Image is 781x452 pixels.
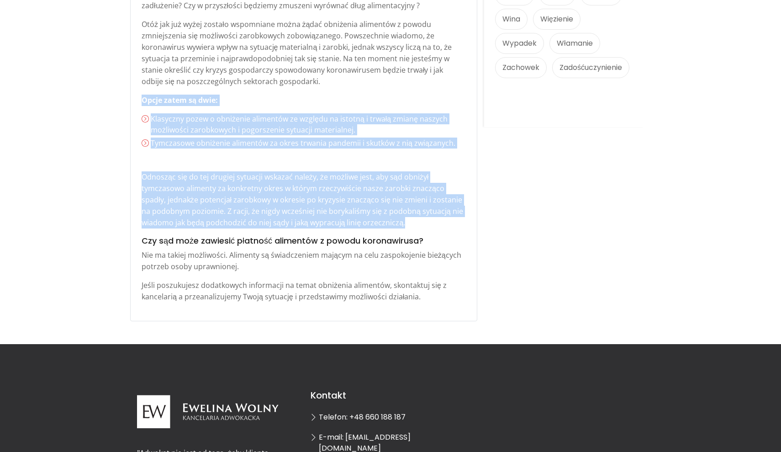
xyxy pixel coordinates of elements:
p: Otóż jak już wyżej zostało wspomniane można żądać obniżenia alimentów z powodu zmniejszenia się m... [142,19,466,87]
a: Wypadek [495,33,544,54]
p: Nie ma takiej możliwości. Alimenty są świadczeniem mającym na celu zaspokojenie bieżących potrzeb... [142,250,466,272]
p: Jeśli poszukujesz dodatkowych informacji na temat obniżenia alimentów, skontaktuj się z kancelari... [142,280,466,303]
strong: Opcje zatem są dwie: [142,95,218,105]
a: Włamanie [549,33,600,54]
li: Klasyczny pozew o obniżenie alimentów ze względu na istotną i trwałą zmianę naszych możliwości za... [151,113,466,135]
img: logo [137,390,279,434]
p: Odnosząc się do tej drugiej sytuacji wskazać należy, że możliwe jest, aby sąd obniżył tymczasowo ... [142,171,466,229]
h4: Kontakt [311,390,470,401]
a: Więzienie [533,9,580,30]
a: Zachowek [495,57,547,78]
a: Wina [495,9,528,30]
a: Zadośćuczynienie [552,57,629,78]
li: Tymczasowe obniżenie alimentów za okres trwania pandemii i skutków z nią związanych. [151,138,466,149]
h5: Czy sąd może zawiesić płatność alimentów z powodu koronawirusa? [142,236,466,246]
